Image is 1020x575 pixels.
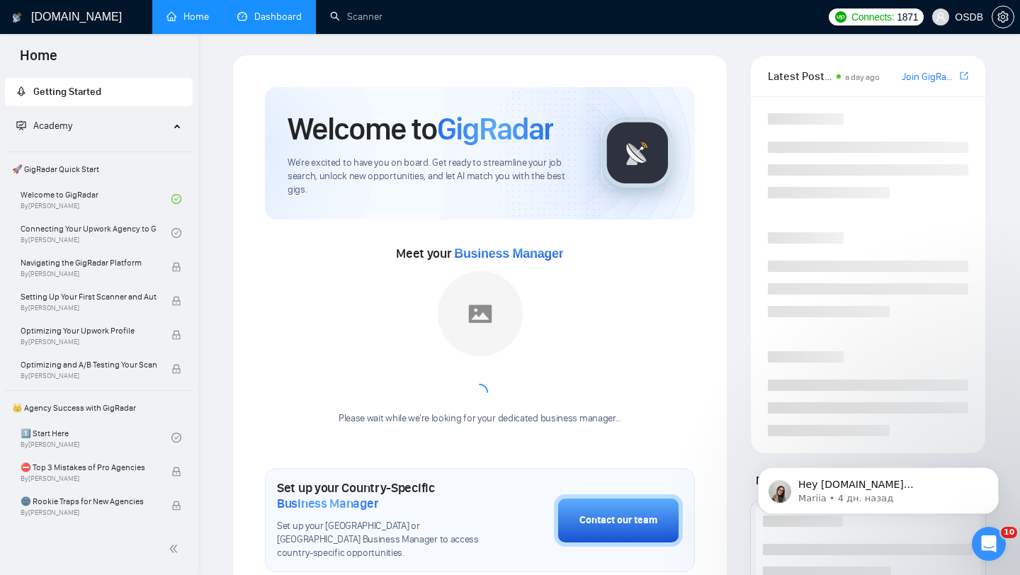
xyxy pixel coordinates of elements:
[171,364,181,374] span: lock
[960,70,968,81] span: export
[992,6,1014,28] button: setting
[288,110,553,148] h1: Welcome to
[6,155,191,183] span: 🚀 GigRadar Quick Start
[737,438,1020,537] iframe: Intercom notifications сообщение
[288,156,579,197] span: We're excited to have you on board. Get ready to streamline your job search, unlock new opportuni...
[902,69,957,85] a: Join GigRadar Slack Community
[277,520,483,560] span: Set up your [GEOGRAPHIC_DATA] or [GEOGRAPHIC_DATA] Business Manager to access country-specific op...
[21,508,157,517] span: By [PERSON_NAME]
[237,11,302,23] a: dashboardDashboard
[897,9,918,25] span: 1871
[21,338,157,346] span: By [PERSON_NAME]
[396,246,563,261] span: Meet your
[169,542,183,556] span: double-left
[171,262,181,272] span: lock
[851,9,894,25] span: Connects:
[16,120,26,130] span: fund-projection-screen
[16,120,72,132] span: Academy
[21,494,157,508] span: 🌚 Rookie Traps for New Agencies
[8,45,69,75] span: Home
[277,480,483,511] h1: Set up your Country-Specific
[21,217,171,249] a: Connecting Your Upwork Agency to GigRadarBy[PERSON_NAME]
[21,256,157,270] span: Navigating the GigRadar Platform
[12,6,22,29] img: logo
[21,460,157,474] span: ⛔ Top 3 Mistakes of Pro Agencies
[768,67,832,85] span: Latest Posts from the GigRadar Community
[21,270,157,278] span: By [PERSON_NAME]
[21,422,171,453] a: 1️⃣ Start HereBy[PERSON_NAME]
[171,228,181,238] span: check-circle
[330,11,382,23] a: searchScanner
[437,110,553,148] span: GigRadar
[171,330,181,340] span: lock
[21,324,157,338] span: Optimizing Your Upwork Profile
[21,358,157,372] span: Optimizing and A/B Testing Your Scanner for Better Results
[171,296,181,306] span: lock
[468,381,492,405] span: loading
[936,12,946,22] span: user
[438,271,523,356] img: placeholder.png
[835,11,846,23] img: upwork-logo.png
[21,372,157,380] span: By [PERSON_NAME]
[960,69,968,83] a: export
[171,194,181,204] span: check-circle
[972,527,1006,561] iframe: Intercom live chat
[1001,527,1017,538] span: 10
[171,501,181,511] span: lock
[554,494,683,547] button: Contact our team
[454,246,563,261] span: Business Manager
[33,120,72,132] span: Academy
[21,304,157,312] span: By [PERSON_NAME]
[171,467,181,477] span: lock
[6,394,191,422] span: 👑 Agency Success with GigRadar
[330,412,630,426] div: Please wait while we're looking for your dedicated business manager...
[21,183,171,215] a: Welcome to GigRadarBy[PERSON_NAME]
[166,11,209,23] a: homeHome
[21,290,157,304] span: Setting Up Your First Scanner and Auto-Bidder
[992,11,1014,23] a: setting
[579,513,657,528] div: Contact our team
[602,118,673,188] img: gigradar-logo.png
[16,86,26,96] span: rocket
[277,496,378,511] span: Business Manager
[171,433,181,443] span: check-circle
[33,86,101,98] span: Getting Started
[845,72,880,82] span: a day ago
[21,474,157,483] span: By [PERSON_NAME]
[5,78,193,106] li: Getting Started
